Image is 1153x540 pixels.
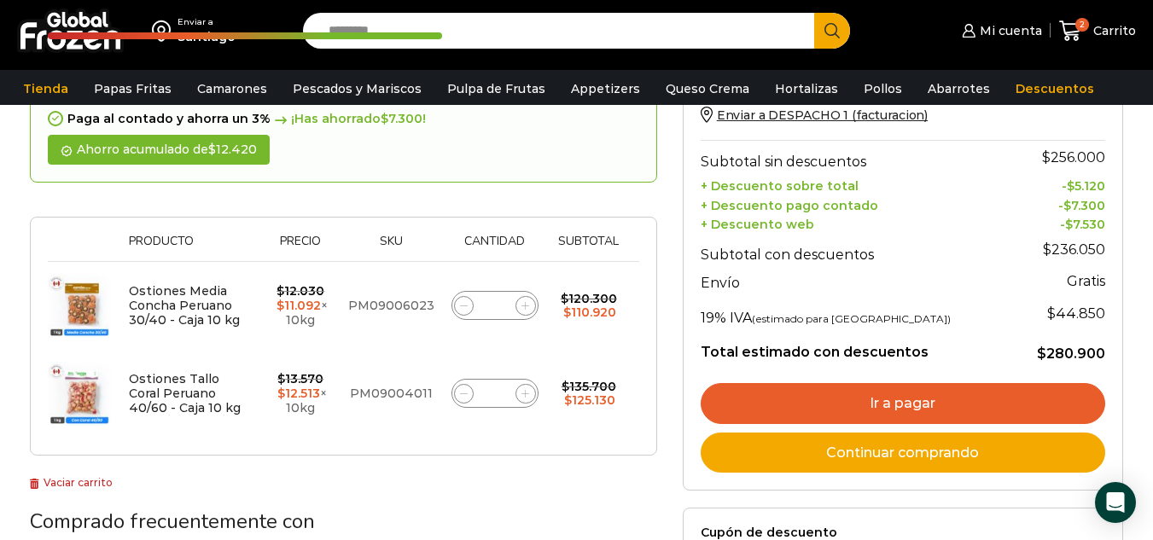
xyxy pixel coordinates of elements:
[1037,345,1046,362] span: $
[483,293,507,317] input: Product quantity
[381,111,388,126] span: $
[1010,213,1105,233] td: -
[277,386,285,401] span: $
[1065,217,1073,232] span: $
[562,379,569,394] span: $
[814,13,850,49] button: Search button
[563,305,616,320] bdi: 110.920
[262,235,340,261] th: Precio
[562,73,649,105] a: Appetizers
[277,298,321,313] bdi: 11.092
[483,381,507,405] input: Product quantity
[1063,198,1071,213] span: $
[1075,18,1089,32] span: 2
[657,73,758,105] a: Queso Crema
[919,73,999,105] a: Abarrotes
[340,235,443,261] th: Sku
[1010,194,1105,213] td: -
[564,392,615,408] bdi: 125.130
[178,28,236,45] div: Santiago
[1095,482,1136,523] div: Open Intercom Messenger
[701,296,1010,330] th: 19% IVA
[129,371,241,415] a: Ostiones Tallo Coral Peruano 40/60 - Caja 10 kg
[563,305,571,320] span: $
[1067,178,1074,194] span: $
[958,14,1041,48] a: Mi cuenta
[1059,11,1136,51] a: 2 Carrito
[701,174,1010,194] th: + Descuento sobre total
[1010,174,1105,194] td: -
[561,291,617,306] bdi: 120.300
[277,298,284,313] span: $
[178,16,236,28] div: Enviar a
[561,291,568,306] span: $
[129,283,240,328] a: Ostiones Media Concha Peruano 30/40 - Caja 10 kg
[1067,273,1105,289] strong: Gratis
[30,476,113,489] a: Vaciar carrito
[855,73,911,105] a: Pollos
[271,112,426,126] span: ¡Has ahorrado !
[262,261,340,350] td: × 10kg
[701,330,1010,363] th: Total estimado con descuentos
[1043,241,1051,258] span: $
[1065,217,1105,232] bdi: 7.530
[701,433,1105,473] a: Continuar comprando
[717,107,928,123] span: Enviar a DESPACHO 1 (facturacion)
[85,73,180,105] a: Papas Fritas
[208,142,216,157] span: $
[1037,345,1105,362] bdi: 280.900
[547,235,631,261] th: Subtotal
[1043,241,1105,258] bdi: 236.050
[284,73,430,105] a: Pescados y Mariscos
[277,283,284,299] span: $
[340,350,443,438] td: PM09004011
[120,235,262,261] th: Producto
[701,140,1010,174] th: Subtotal sin descuentos
[701,107,928,123] a: Enviar a DESPACHO 1 (facturacion)
[701,213,1010,233] th: + Descuento web
[30,508,315,535] span: Comprado frecuentemente con
[1089,22,1136,39] span: Carrito
[277,283,324,299] bdi: 12.030
[701,267,1010,297] th: Envío
[262,350,340,438] td: × 10kg
[381,111,422,126] bdi: 7.300
[752,312,951,325] small: (estimado para [GEOGRAPHIC_DATA])
[1007,73,1103,105] a: Descuentos
[701,233,1010,267] th: Subtotal con descuentos
[564,392,572,408] span: $
[1047,305,1105,322] span: 44.850
[701,194,1010,213] th: + Descuento pago contado
[1063,198,1105,213] bdi: 7.300
[701,525,1105,540] label: Cupón de descuento
[48,135,270,165] div: Ahorro acumulado de
[1042,149,1051,165] span: $
[189,73,276,105] a: Camarones
[277,371,285,386] span: $
[208,142,257,157] bdi: 12.420
[1067,178,1105,194] bdi: 5.120
[48,112,639,126] div: Paga al contado y ahorra un 3%
[1047,305,1056,322] span: $
[277,386,320,401] bdi: 12.513
[443,235,547,261] th: Cantidad
[277,371,323,386] bdi: 13.570
[562,379,616,394] bdi: 135.700
[1042,149,1105,165] bdi: 256.000
[975,22,1042,39] span: Mi cuenta
[340,261,443,350] td: PM09006023
[15,73,77,105] a: Tienda
[701,383,1105,424] a: Ir a pagar
[439,73,554,105] a: Pulpa de Frutas
[152,16,178,45] img: address-field-icon.svg
[766,73,847,105] a: Hortalizas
